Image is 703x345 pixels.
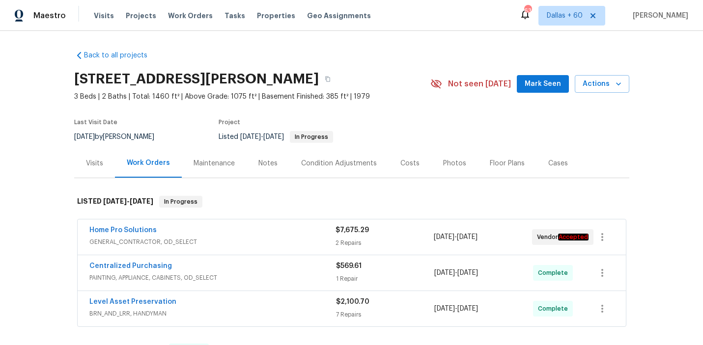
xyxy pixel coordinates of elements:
div: Maintenance [194,159,235,168]
span: Not seen [DATE] [448,79,511,89]
span: 3 Beds | 2 Baths | Total: 1460 ft² | Above Grade: 1075 ft² | Basement Finished: 385 ft² | 1979 [74,92,430,102]
span: Tasks [225,12,245,19]
span: - [434,268,478,278]
button: Actions [575,75,629,93]
span: [DATE] [130,198,153,205]
span: Listed [219,133,333,140]
span: Complete [538,268,572,278]
em: Accepted [558,234,589,240]
span: [DATE] [74,133,95,140]
span: Properties [257,11,295,21]
a: Back to all projects [74,51,169,60]
span: $2,100.70 [336,298,369,305]
span: Vendor [537,232,592,242]
div: Costs [400,159,420,168]
div: Visits [86,159,103,168]
div: LISTED [DATE]-[DATE]In Progress [74,186,629,217]
span: [DATE] [434,305,455,312]
span: [DATE] [240,133,261,140]
div: 639 [524,6,531,16]
span: [DATE] [457,305,478,312]
span: In Progress [160,197,201,207]
span: GENERAL_CONTRACTOR, OD_SELECT [89,237,336,247]
span: - [240,133,284,140]
span: BRN_AND_LRR, HANDYMAN [89,309,336,318]
span: Mark Seen [525,78,561,90]
a: Level Asset Preservation [89,298,176,305]
h6: LISTED [77,196,153,208]
div: Cases [548,159,568,168]
div: Work Orders [127,158,170,168]
div: Photos [443,159,466,168]
span: Dallas + 60 [547,11,583,21]
span: [DATE] [103,198,127,205]
span: Projects [126,11,156,21]
span: Last Visit Date [74,119,117,125]
span: - [434,304,478,314]
div: 2 Repairs [336,238,434,248]
span: Work Orders [168,11,213,21]
span: Maestro [33,11,66,21]
div: Floor Plans [490,159,525,168]
div: 1 Repair [336,274,435,284]
span: [DATE] [434,234,454,240]
span: In Progress [291,134,332,140]
span: Visits [94,11,114,21]
span: [DATE] [263,133,284,140]
button: Mark Seen [517,75,569,93]
div: Condition Adjustments [301,159,377,168]
span: $7,675.29 [336,227,369,234]
span: [PERSON_NAME] [629,11,688,21]
span: $569.61 [336,263,362,269]
div: by [PERSON_NAME] [74,131,166,143]
span: - [434,232,478,242]
span: PAINTING, APPLIANCE, CABINETS, OD_SELECT [89,273,336,283]
span: Actions [583,78,621,90]
span: - [103,198,153,205]
span: [DATE] [457,234,478,240]
div: 7 Repairs [336,310,435,319]
span: Complete [538,304,572,314]
span: [DATE] [434,269,455,276]
a: Centralized Purchasing [89,263,172,269]
a: Home Pro Solutions [89,227,157,234]
span: Project [219,119,240,125]
button: Copy Address [319,70,337,88]
span: Geo Assignments [307,11,371,21]
span: [DATE] [457,269,478,276]
h2: [STREET_ADDRESS][PERSON_NAME] [74,74,319,84]
div: Notes [258,159,278,168]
